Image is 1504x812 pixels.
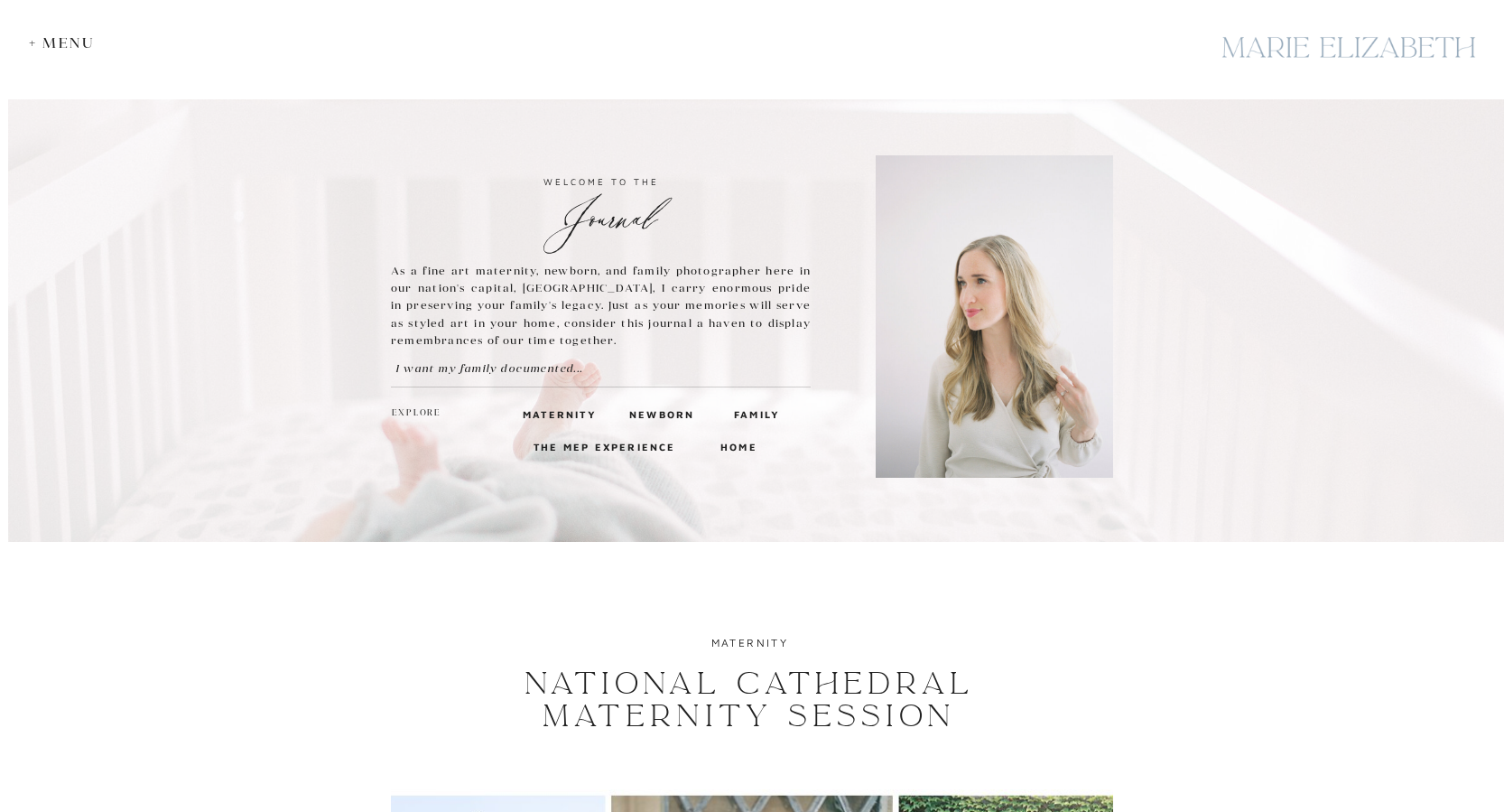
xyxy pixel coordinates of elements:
a: I want my family documented... [395,359,622,377]
a: National Cathedral Maternity Session [525,665,974,735]
a: Family [734,406,777,422]
h2: explore [392,406,442,422]
a: maternity [711,636,789,649]
p: As a fine art maternity, newborn, and family photographer here in our nation's capital, [GEOGRAPH... [391,262,811,350]
h3: welcome to the [391,173,811,190]
a: home [720,438,754,454]
div: + Menu [29,34,104,51]
a: maternity [523,406,585,422]
a: Newborn [629,406,690,422]
h2: Journal [391,193,811,225]
a: The MEP Experience [534,438,680,454]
